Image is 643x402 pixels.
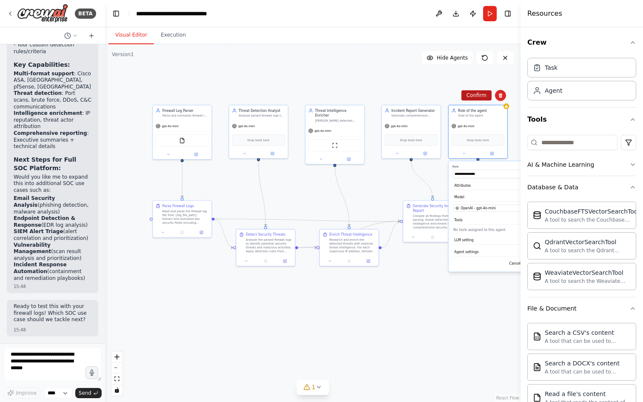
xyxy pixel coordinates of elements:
span: gpt-4o-mini [162,124,179,128]
button: No output available [423,234,443,240]
button: Open in side panel [335,157,362,162]
span: Send [79,390,91,396]
span: OpenAI - gpt-4o-mini [461,206,495,211]
span: Drop tools here [248,138,270,143]
strong: Threat detection [14,90,62,96]
button: File & Document [527,297,636,319]
button: Agent settings [452,248,539,257]
div: Version 1 [112,51,134,58]
span: Model [454,195,464,200]
button: Crew [527,31,636,54]
button: Open in side panel [478,151,505,156]
span: gpt-4o-mini [238,124,255,128]
button: toggle interactivity [111,385,122,396]
div: Database & Data [527,183,578,191]
button: Execution [154,26,193,44]
div: Threat Detection Analyst [239,108,285,113]
img: WeaviateVectorSearchTool [533,272,541,281]
span: gpt-4o-mini [315,129,331,133]
li: : IP reputation, threat actor attribution [14,110,91,130]
span: gpt-4o-mini [458,124,474,128]
li: - Your custom detection rules/criteria [14,35,91,55]
button: Open in side panel [182,151,209,157]
img: ScrapeWebsiteTool [332,143,338,148]
button: AI & Machine Learning [527,154,636,176]
button: Open in side panel [360,258,377,264]
strong: Incident Response Automation [14,262,67,274]
button: Send [75,388,102,398]
g: Edge from 026a8652-079d-45c8-a4fe-ff349e3fa844 to 3b99ae56-6a60-4d92-9cdf-d59e00a10935 [215,217,400,224]
g: Edge from 9641df85-1873-4899-b103-830ec151cf95 to cd1950a9-4368-4bb8-8978-7031c30bcfdb [256,161,268,226]
img: Logo [17,4,68,23]
li: (scan result analysis and prioritization) [14,242,91,262]
div: Compile all findings from log parsing, threat detection, and intelligence enrichment into a compr... [413,214,459,229]
div: File & Document [527,304,577,313]
div: WeaviateVectorSearchTool [545,268,631,277]
button: 1 [296,379,329,395]
div: Firewall Log ParserParse and normalize firewall log entries from {log_file_path} to extract key s... [152,105,212,160]
button: Cancel [506,259,524,268]
div: AI & Machine Learning [527,160,594,169]
nav: breadcrumb [136,9,232,18]
div: Search a DOCX's content [545,359,631,368]
div: Role of the agentGoal of the agentgpt-4o-miniDrop tools hereRoleAttributesModelOpenAI - gpt-4o-mi... [448,105,508,159]
label: Role [452,165,539,169]
div: Search a CSV's content [545,328,631,337]
div: 15:48 [14,283,91,290]
div: Analyze the parsed firewall logs to identify potential security threats and malicious activities.... [246,238,292,253]
div: Threat Detection AnalystAnalyze parsed firewall logs to identify potential security threats, susp... [229,105,288,159]
span: Attributes [454,183,471,188]
span: Drop tools here [467,138,489,143]
div: A tool that can be used to semantic search a query from a CSV's content. [545,338,631,345]
strong: Email Security Analysis [14,195,55,208]
img: FileReadTool [179,138,185,143]
div: Read a file's content [545,390,631,398]
strong: Endpoint Detection & Response [14,215,75,228]
div: A tool to search the Couchbase database for relevant information on internal documents. [545,217,639,223]
button: No output available [256,258,276,264]
div: Parse and normalize firewall log entries from {log_file_path} to extract key security-relevant fi... [162,114,209,118]
button: Confirm [461,90,492,100]
li: (containment and remediation playbooks) [14,262,91,282]
g: Edge from 026a8652-079d-45c8-a4fe-ff349e3fa844 to cd1950a9-4368-4bb8-8978-7031c30bcfdb [215,217,233,250]
button: Start a new chat [85,31,98,41]
button: Hide Agents [421,51,473,65]
div: Detect Security ThreatsAnalyze the parsed firewall logs to identify potential security threats an... [236,229,296,266]
div: Enrich Threat IntelligenceResearch and enrich the detected threats with external threat intellige... [319,229,379,266]
div: QdrantVectorSearchTool [545,238,631,246]
p: Would you like me to expand this into additional SOC use cases such as: [14,174,91,194]
div: Threat Intelligence Enricher [315,108,361,117]
strong: SIEM Alert Triage [14,228,63,234]
span: Improve [16,390,37,396]
div: Crew [527,54,636,107]
button: Open in side panel [412,151,438,156]
strong: Key Capabilities: [14,61,70,68]
button: LLM setting [452,236,539,245]
div: Parse Firewall Logs [162,204,194,208]
g: Edge from 7eef7a33-c4f0-44b2-8d5b-d7ecb1cce27e to b9ec2d8a-dc49-4a0f-b39c-91e564444b06 [333,162,352,226]
button: Switch to previous chat [61,31,81,41]
g: Edge from 79ce051f-b668-4363-a910-3684143cc63c to 3b99ae56-6a60-4d92-9cdf-d59e00a10935 [409,161,435,198]
div: [PERSON_NAME] detected threats with external threat intelligence by researching suspicious IPs, d... [315,119,361,123]
button: Hide right sidebar [502,8,514,20]
div: CouchbaseFTSVectorSearchTool [545,207,639,216]
div: A tool to search the Weaviate database for relevant information on internal documents. [545,278,631,285]
button: Database & Data [527,176,636,198]
div: Task [545,63,558,72]
div: React Flow controls [111,351,122,396]
span: Tools [454,217,462,222]
span: Agent settings [454,249,478,254]
g: Edge from b9ec2d8a-dc49-4a0f-b39c-91e564444b06 to 3b99ae56-6a60-4d92-9cdf-d59e00a10935 [381,219,400,250]
strong: Vulnerability Management [14,242,51,255]
div: Database & Data [527,198,636,297]
button: zoom out [111,362,122,373]
div: Incident Report Generator [391,108,438,113]
div: Generate comprehensive security incident reports that consolidate findings from log analysis, thr... [391,114,438,118]
strong: Comprehensive reporting [14,130,87,136]
button: Click to speak your automation idea [85,366,98,379]
p: Ready to test this with your firewall logs! Which SOC use case should we tackle next? [14,303,91,323]
span: gpt-4o-mini [391,124,407,128]
span: Drop tools here [400,138,422,143]
div: Agent [545,86,562,95]
div: Threat Intelligence Enricher[PERSON_NAME] detected threats with external threat intelligence by r... [305,105,364,164]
